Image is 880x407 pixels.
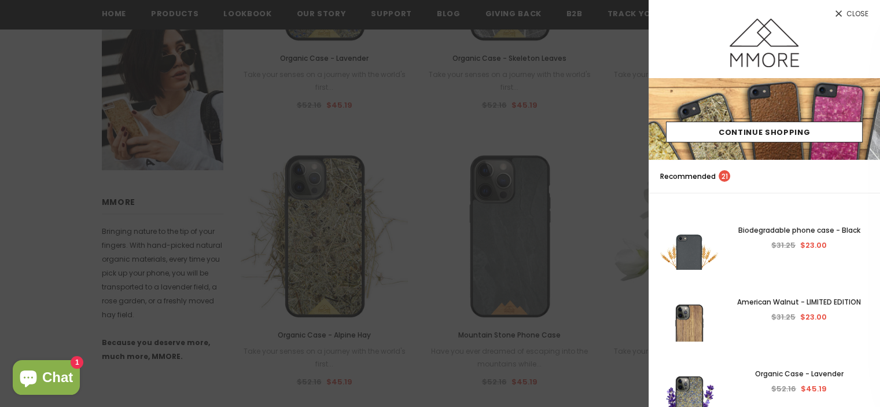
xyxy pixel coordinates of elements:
a: American Walnut - LIMITED EDITION [730,296,868,309]
a: search [857,171,868,182]
span: $23.00 [800,311,827,322]
span: Biodegradable phone case - Black [738,225,860,235]
span: $23.00 [800,240,827,251]
span: American Walnut - LIMITED EDITION [737,297,861,307]
a: Biodegradable phone case - Black [730,224,868,237]
span: $31.25 [771,311,796,322]
span: $45.19 [801,383,827,394]
span: $31.25 [771,240,796,251]
a: Organic Case - Lavender [730,368,868,380]
span: 21 [719,170,730,182]
span: Organic Case - Lavender [755,369,844,379]
p: Recommended [660,170,730,182]
span: $52.16 [771,383,796,394]
a: Continue Shopping [666,122,863,142]
span: Close [846,10,868,17]
inbox-online-store-chat: Shopify online store chat [9,360,83,398]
